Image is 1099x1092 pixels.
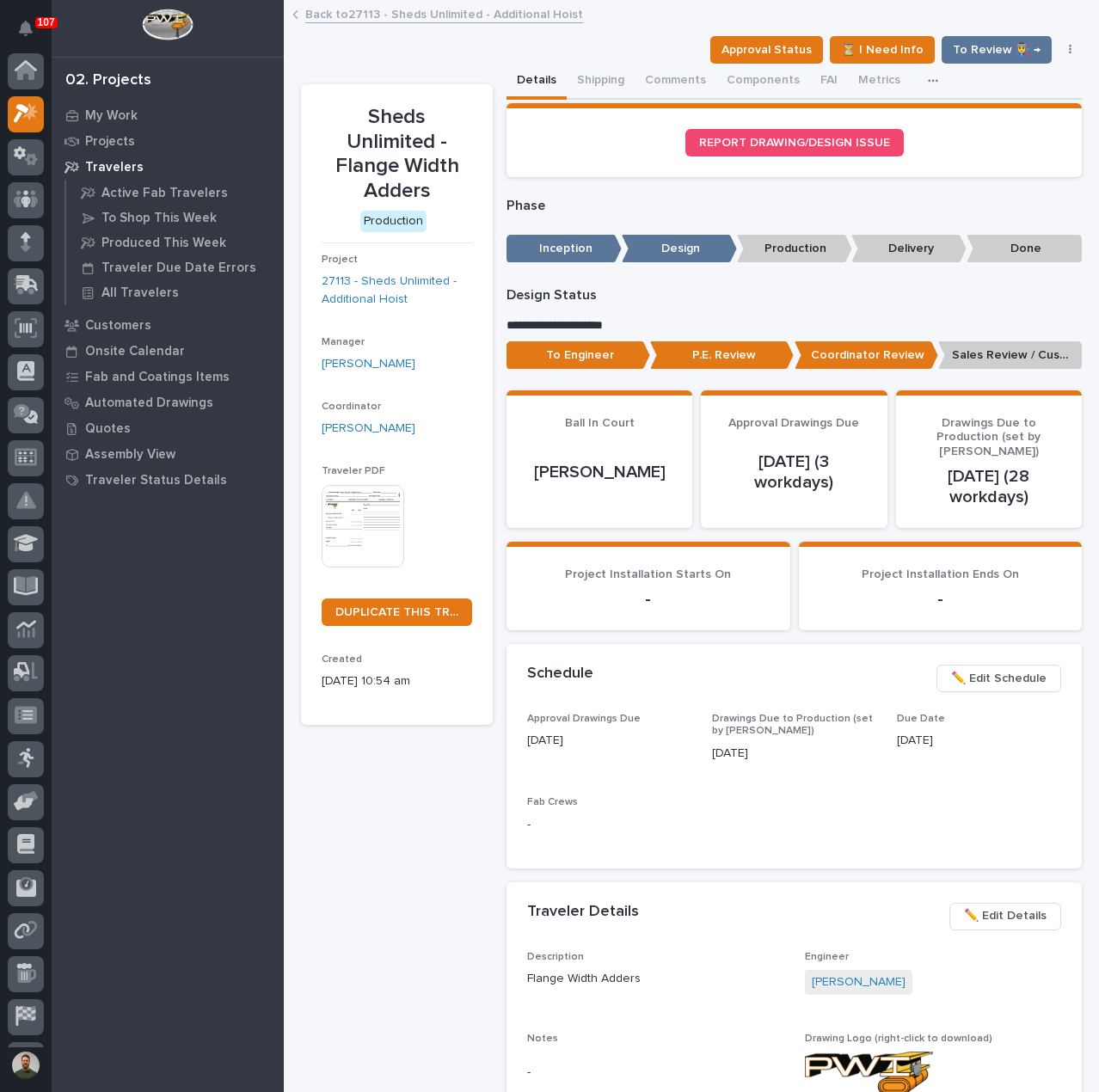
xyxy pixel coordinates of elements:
[936,417,1041,458] span: Drawings Due to Production (set by [PERSON_NAME])
[85,370,230,385] p: Fab and Coatings Items
[527,816,691,834] p: -
[52,467,284,493] a: Traveler Status Details
[322,337,365,347] span: Manager
[65,71,151,90] div: 02. Projects
[841,40,924,60] span: ⏳ I Need Info
[52,338,284,364] a: Onsite Calendar
[101,211,217,226] p: To Shop This Week
[685,129,904,156] a: REPORT DRAWING/DESIGN ISSUE
[322,105,472,204] p: Sheds Unlimited - Flange Width Adders
[322,466,385,476] span: Traveler PDF
[795,341,938,370] p: Coordinator Review
[322,355,415,373] a: [PERSON_NAME]
[21,21,44,48] div: Notifications107
[635,64,716,100] button: Comments
[942,36,1052,64] button: To Review 👨‍🏭 →
[52,390,284,415] a: Automated Drawings
[52,128,284,154] a: Projects
[953,40,1041,60] span: To Review 👨‍🏭 →
[8,10,44,46] button: Notifications
[897,714,945,724] span: Due Date
[85,421,131,437] p: Quotes
[52,364,284,390] a: Fab and Coatings Items
[101,186,228,201] p: Active Fab Travelers
[699,137,890,149] span: REPORT DRAWING/DESIGN ISSUE
[52,415,284,441] a: Quotes
[322,255,358,265] span: Project
[712,745,876,763] p: [DATE]
[85,318,151,334] p: Customers
[527,462,672,482] p: [PERSON_NAME]
[85,134,135,150] p: Projects
[848,64,911,100] button: Metrics
[527,589,770,610] p: -
[565,417,635,429] span: Ball In Court
[507,341,650,370] p: To Engineer
[712,714,873,736] span: Drawings Due to Production (set by [PERSON_NAME])
[650,341,794,370] p: P.E. Review
[527,665,593,684] h2: Schedule
[527,732,691,750] p: [DATE]
[85,108,138,124] p: My Work
[322,598,472,626] a: DUPLICATE THIS TRAVELER
[805,1034,992,1044] span: Drawing Logo (right-click to download)
[66,181,284,205] a: Active Fab Travelers
[810,64,848,100] button: FAI
[936,665,1061,692] button: ✏️ Edit Schedule
[52,102,284,128] a: My Work
[527,903,639,922] h2: Traveler Details
[721,40,812,60] span: Approval Status
[951,668,1047,689] span: ✏️ Edit Schedule
[52,441,284,467] a: Assembly View
[917,466,1061,507] p: [DATE] (28 workdays)
[527,1034,558,1044] span: Notes
[710,36,823,64] button: Approval Status
[527,952,584,962] span: Description
[622,235,737,263] p: Design
[322,402,381,412] span: Coordinator
[949,903,1061,930] button: ✏️ Edit Details
[851,235,967,263] p: Delivery
[507,235,622,263] p: Inception
[101,236,226,251] p: Produced This Week
[52,312,284,338] a: Customers
[737,235,852,263] p: Production
[964,905,1047,926] span: ✏️ Edit Details
[862,568,1019,580] span: Project Installation Ends On
[101,285,179,301] p: All Travelers
[85,344,185,359] p: Onsite Calendar
[507,287,1082,304] p: Design Status
[85,447,175,463] p: Assembly View
[85,396,213,411] p: Automated Drawings
[527,1064,784,1082] p: -
[85,473,227,488] p: Traveler Status Details
[335,606,458,618] span: DUPLICATE THIS TRAVELER
[85,160,144,175] p: Travelers
[360,211,427,232] div: Production
[66,206,284,230] a: To Shop This Week
[322,273,472,309] a: 27113 - Sheds Unlimited - Additional Hoist
[805,952,849,962] span: Engineer
[52,154,284,180] a: Travelers
[938,341,1082,370] p: Sales Review / Customer Approval
[527,970,784,988] p: Flange Width Adders
[527,714,641,724] span: Approval Drawings Due
[507,64,567,100] button: Details
[721,451,866,493] p: [DATE] (3 workdays)
[967,235,1082,263] p: Done
[66,230,284,255] a: Produced This Week
[66,255,284,279] a: Traveler Due Date Errors
[507,198,1082,214] p: Phase
[527,797,578,807] span: Fab Crews
[322,654,362,665] span: Created
[142,9,193,40] img: Workspace Logo
[820,589,1062,610] p: -
[812,973,906,991] a: [PERSON_NAME]
[101,261,256,276] p: Traveler Due Date Errors
[305,3,583,23] a: Back to27113 - Sheds Unlimited - Additional Hoist
[897,732,1061,750] p: [DATE]
[830,36,935,64] button: ⏳ I Need Info
[322,672,472,690] p: [DATE] 10:54 am
[38,16,55,28] p: 107
[716,64,810,100] button: Components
